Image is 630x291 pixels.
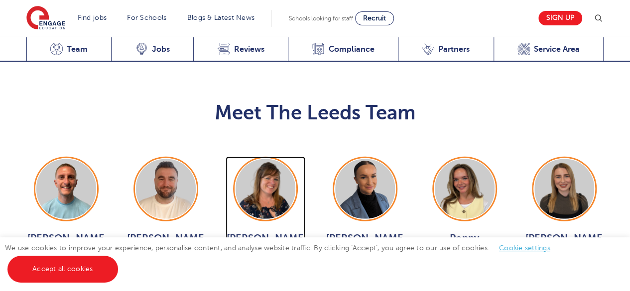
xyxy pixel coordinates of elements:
span: Jobs [152,44,170,54]
a: Jobs [111,37,193,62]
img: George Dignam [36,159,96,219]
span: Partners [438,44,470,54]
img: Poppy Burnside [435,159,495,219]
span: Service Area [534,44,580,54]
img: Engage Education [26,6,65,31]
img: Chris Rushton [136,159,196,219]
span: Poppy [PERSON_NAME] [425,231,504,273]
span: Compliance [328,44,374,54]
a: Sign up [538,11,582,25]
a: For Schools [127,14,166,21]
a: [PERSON_NAME] View Jobs > [126,157,206,282]
span: We use cookies to improve your experience, personalise content, and analyse website traffic. By c... [5,244,560,273]
a: Compliance [288,37,398,62]
a: Partners [398,37,494,62]
span: Recruit [363,14,386,22]
span: [PERSON_NAME] [226,231,305,259]
img: Holly Johnson [335,159,395,219]
a: Blogs & Latest News [187,14,255,21]
a: Reviews [193,37,288,62]
a: Cookie settings [499,244,550,252]
a: Recruit [355,11,394,25]
a: [PERSON_NAME] View Jobs > [325,157,405,282]
a: Team [26,37,112,62]
a: [PERSON_NAME] View Jobs > [226,157,305,282]
span: [PERSON_NAME] [126,231,206,259]
span: Reviews [234,44,264,54]
span: [PERSON_NAME] [524,231,604,259]
span: Team [67,44,88,54]
span: [PERSON_NAME] [325,231,405,259]
a: [PERSON_NAME] View Jobs > [524,157,604,282]
span: Schools looking for staff [289,15,353,22]
img: Layla McCosker [534,159,594,219]
a: Find jobs [78,14,107,21]
h2: Meet The Leeds Team [26,101,604,125]
a: Service Area [494,37,604,62]
img: Joanne Wright [236,159,295,219]
a: [PERSON_NAME] View Jobs > [26,157,106,282]
a: Accept all cookies [7,256,118,283]
span: [PERSON_NAME] [26,231,106,259]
